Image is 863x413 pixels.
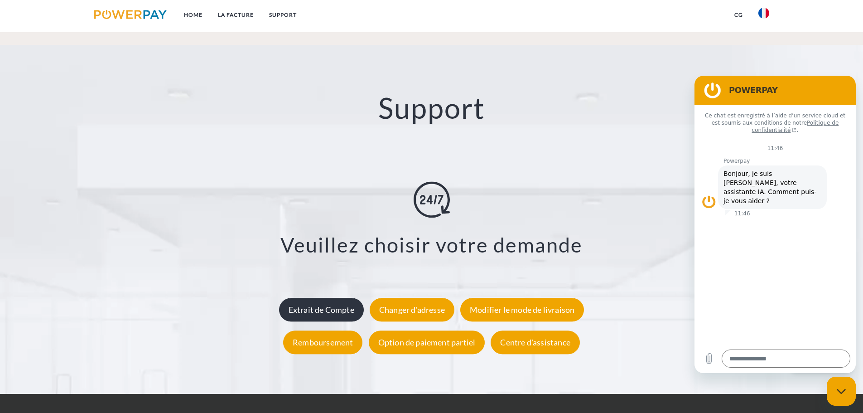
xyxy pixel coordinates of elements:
a: Centre d'assistance [488,337,582,347]
h3: Veuillez choisir votre demande [54,232,809,258]
a: Support [261,7,304,23]
a: Remboursement [281,337,365,347]
h2: Support [43,90,820,126]
div: Extrait de Compte [279,298,364,321]
a: Changer d'adresse [367,305,457,315]
a: CG [727,7,751,23]
img: logo-powerpay.svg [94,10,167,19]
div: Centre d'assistance [491,330,579,354]
img: online-shopping.svg [414,181,450,218]
iframe: Bouton de lancement de la fenêtre de messagerie, conversation en cours [827,377,856,406]
a: Extrait de Compte [277,305,366,315]
div: Option de paiement partiel [369,330,485,354]
a: Option de paiement partiel [366,337,487,347]
a: LA FACTURE [210,7,261,23]
a: Modifier le mode de livraison [458,305,586,315]
div: Changer d'adresse [370,298,454,321]
div: Remboursement [283,330,362,354]
a: Home [176,7,210,23]
iframe: Fenêtre de messagerie [694,76,856,373]
div: Modifier le mode de livraison [460,298,584,321]
img: fr [758,8,769,19]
